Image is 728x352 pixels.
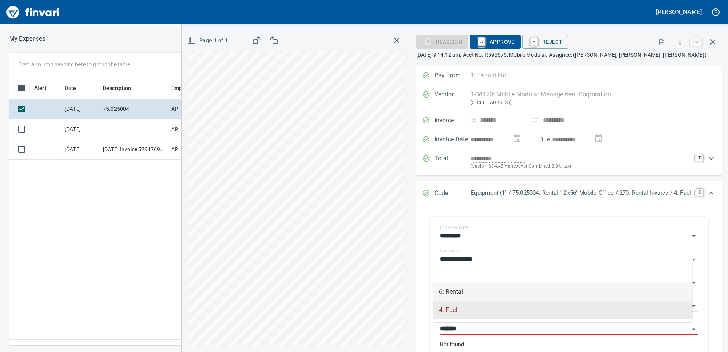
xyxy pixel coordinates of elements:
[168,99,225,119] td: AP Invoices
[522,35,568,49] button: RReject
[653,34,670,50] button: Flag
[171,83,206,93] span: Employee
[65,83,86,93] span: Date
[530,37,538,46] a: R
[688,254,699,265] button: Open
[688,324,699,334] button: Close
[100,99,168,119] td: 75.025004
[528,35,562,48] span: Reject
[34,83,46,93] span: Alert
[470,35,521,49] button: AApprove
[440,225,468,230] label: Expense Type
[416,149,722,175] div: Expand
[62,139,100,160] td: [DATE]
[471,163,691,170] p: (basis + $84.48 Vancouver Combined 8.8% tax)
[103,83,131,93] span: Description
[5,3,62,21] img: Finvari
[672,34,688,50] button: More
[434,189,471,198] p: Code
[9,34,45,43] nav: breadcrumb
[690,38,702,46] a: esc
[65,83,77,93] span: Date
[439,306,457,315] div: 4: Fuel
[440,341,698,348] p: Not found
[171,83,196,93] span: Employee
[696,189,703,196] a: C
[688,277,699,288] button: Open
[188,36,228,45] span: Page 1 of 1
[416,51,722,59] p: [DATE] 9:14:12 am. Acct No. R595675: Mobile Modular. Assignee: ([PERSON_NAME], [PERSON_NAME], [PE...
[62,99,100,119] td: [DATE]
[62,119,100,139] td: [DATE]
[478,37,485,46] a: A
[696,154,703,162] a: T
[9,34,45,43] p: My Expenses
[34,83,56,93] span: Alert
[168,119,225,139] td: AP Invoices
[654,6,704,18] button: [PERSON_NAME]
[18,61,130,68] p: Drag a column heading here to group the table
[168,139,225,160] td: AP Invoices
[416,181,722,206] div: Expand
[688,33,722,51] span: Close invoice
[185,34,231,48] button: Page 1 of 1
[103,83,141,93] span: Description
[656,8,702,16] h5: [PERSON_NAME]
[433,283,692,301] li: 6: Rental
[688,301,699,311] button: Open
[100,139,168,160] td: [DATE] Invoice 5291769620 from Vestis (1-10070)
[440,248,460,253] label: Company
[688,231,699,242] button: Open
[476,35,515,48] span: Approve
[434,154,471,170] p: Total
[416,38,468,45] div: Reassign
[471,189,691,197] p: Equipment (1) / 75.025004: Rental 12'x56' Mobile Office / 270: Rental Invoice / 4: Fuel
